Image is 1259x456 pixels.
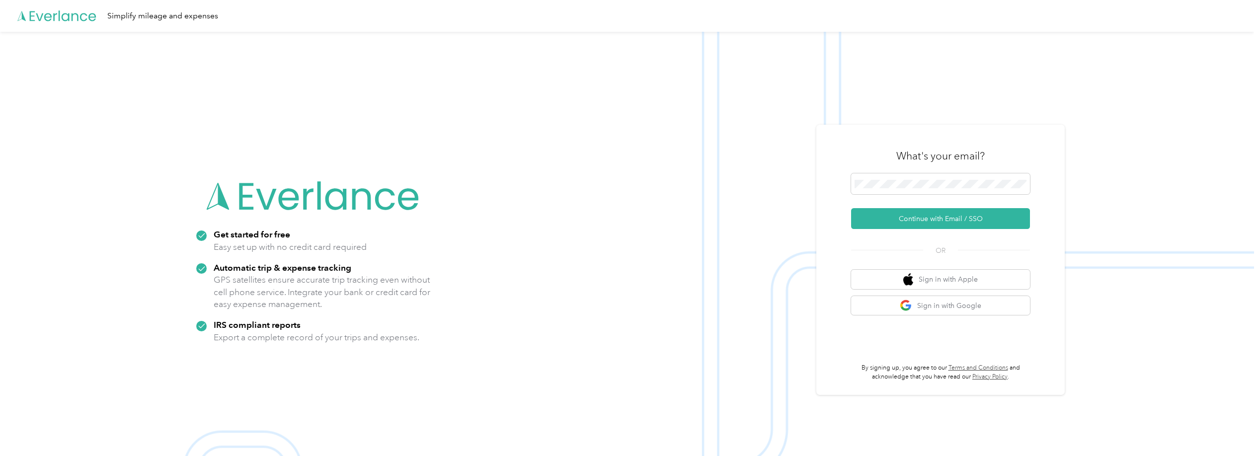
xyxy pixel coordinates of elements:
[107,10,218,22] div: Simplify mileage and expenses
[900,300,912,312] img: google logo
[214,241,367,253] p: Easy set up with no credit card required
[851,270,1030,289] button: apple logoSign in with Apple
[851,364,1030,381] p: By signing up, you agree to our and acknowledge that you have read our .
[214,229,290,239] strong: Get started for free
[896,149,985,163] h3: What's your email?
[214,319,301,330] strong: IRS compliant reports
[851,208,1030,229] button: Continue with Email / SSO
[214,274,431,310] p: GPS satellites ensure accurate trip tracking even without cell phone service. Integrate your bank...
[948,364,1008,372] a: Terms and Conditions
[214,331,419,344] p: Export a complete record of your trips and expenses.
[214,262,351,273] strong: Automatic trip & expense tracking
[923,245,958,256] span: OR
[972,373,1008,380] a: Privacy Policy
[851,296,1030,315] button: google logoSign in with Google
[903,273,913,286] img: apple logo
